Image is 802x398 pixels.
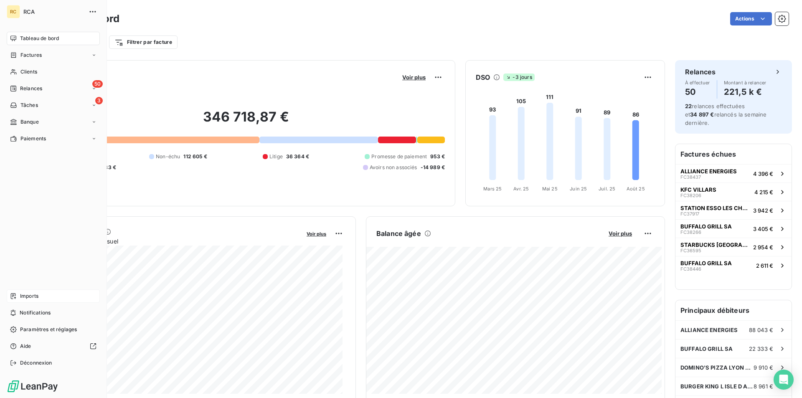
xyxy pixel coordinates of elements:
[754,189,773,195] span: 4 215 €
[7,82,100,95] a: 50Relances
[307,231,326,237] span: Voir plus
[400,74,428,81] button: Voir plus
[7,380,58,393] img: Logo LeanPay
[680,211,699,216] span: FC37917
[675,300,792,320] h6: Principaux débiteurs
[627,186,645,192] tspan: Août 25
[774,370,794,390] div: Open Intercom Messenger
[756,262,773,269] span: 2 611 €
[7,32,100,45] a: Tableau de bord
[7,289,100,303] a: Imports
[371,153,427,160] span: Promesse de paiement
[753,226,773,232] span: 3 405 €
[7,323,100,336] a: Paramètres et réglages
[20,101,38,109] span: Tâches
[286,153,309,160] span: 36 364 €
[685,85,710,99] h4: 50
[421,164,445,171] span: -14 989 €
[542,186,558,192] tspan: Mai 25
[753,244,773,251] span: 2 954 €
[609,230,632,237] span: Voir plus
[690,111,714,118] span: 34 897 €
[749,327,773,333] span: 88 043 €
[513,186,529,192] tspan: Avr. 25
[680,248,701,253] span: FC36595
[680,186,716,193] span: KFC VILLARS
[724,85,766,99] h4: 221,5 k €
[269,153,283,160] span: Litige
[724,80,766,85] span: Montant à relancer
[109,35,178,49] button: Filtrer par facture
[680,223,732,230] span: BUFFALO GRILL SA
[753,207,773,214] span: 3 942 €
[483,186,502,192] tspan: Mars 25
[23,8,84,15] span: RCA
[7,132,100,145] a: Paiements
[675,164,792,183] button: ALLIANCE ENERGIESFC384374 396 €
[20,118,39,126] span: Banque
[680,345,733,352] span: BUFFALO GRILL SA
[402,74,426,81] span: Voir plus
[680,193,701,198] span: FC38206
[20,51,42,59] span: Factures
[430,153,445,160] span: 953 €
[7,48,100,62] a: Factures
[730,12,772,25] button: Actions
[47,237,301,246] span: Chiffre d'affaires mensuel
[680,205,750,211] span: STATION ESSO LES CHERES
[754,383,773,390] span: 8 961 €
[20,292,38,300] span: Imports
[754,364,773,371] span: 9 910 €
[304,230,329,237] button: Voir plus
[675,183,792,201] button: KFC VILLARSFC382064 215 €
[675,238,792,256] button: STARBUCKS [GEOGRAPHIC_DATA]FC365952 954 €
[606,230,634,237] button: Voir plus
[7,340,100,353] a: Aide
[753,170,773,177] span: 4 396 €
[685,103,692,109] span: 22
[20,85,42,92] span: Relances
[680,327,738,333] span: ALLIANCE ENERGIES
[680,230,701,235] span: FC38266
[376,228,421,238] h6: Balance âgée
[20,326,77,333] span: Paramètres et réglages
[685,103,766,126] span: relances effectuées et relancés la semaine dernière.
[476,72,490,82] h6: DSO
[7,5,20,18] div: RC
[183,153,207,160] span: 112 605 €
[7,99,100,112] a: 3Tâches
[749,345,773,352] span: 22 333 €
[503,74,534,81] span: -3 jours
[570,186,587,192] tspan: Juin 25
[7,65,100,79] a: Clients
[675,144,792,164] h6: Factures échues
[680,168,737,175] span: ALLIANCE ENERGIES
[685,67,716,77] h6: Relances
[680,241,750,248] span: STARBUCKS [GEOGRAPHIC_DATA]
[20,135,46,142] span: Paiements
[675,256,792,274] button: BUFFALO GRILL SAFC384462 611 €
[20,342,31,350] span: Aide
[599,186,615,192] tspan: Juil. 25
[20,68,37,76] span: Clients
[47,109,445,134] h2: 346 718,87 €
[680,260,732,266] span: BUFFALO GRILL SA
[680,175,701,180] span: FC38437
[7,115,100,129] a: Banque
[20,309,51,317] span: Notifications
[95,97,103,104] span: 3
[685,80,710,85] span: À effectuer
[675,201,792,219] button: STATION ESSO LES CHERESFC379173 942 €
[156,153,180,160] span: Non-échu
[20,35,59,42] span: Tableau de bord
[92,80,103,88] span: 50
[20,359,52,367] span: Déconnexion
[680,364,754,371] span: DOMINO'S PIZZA LYON 3 OUEST
[680,266,701,271] span: FC38446
[370,164,417,171] span: Avoirs non associés
[680,383,754,390] span: BURGER KING L ISLE D ABEAU
[675,219,792,238] button: BUFFALO GRILL SAFC382663 405 €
